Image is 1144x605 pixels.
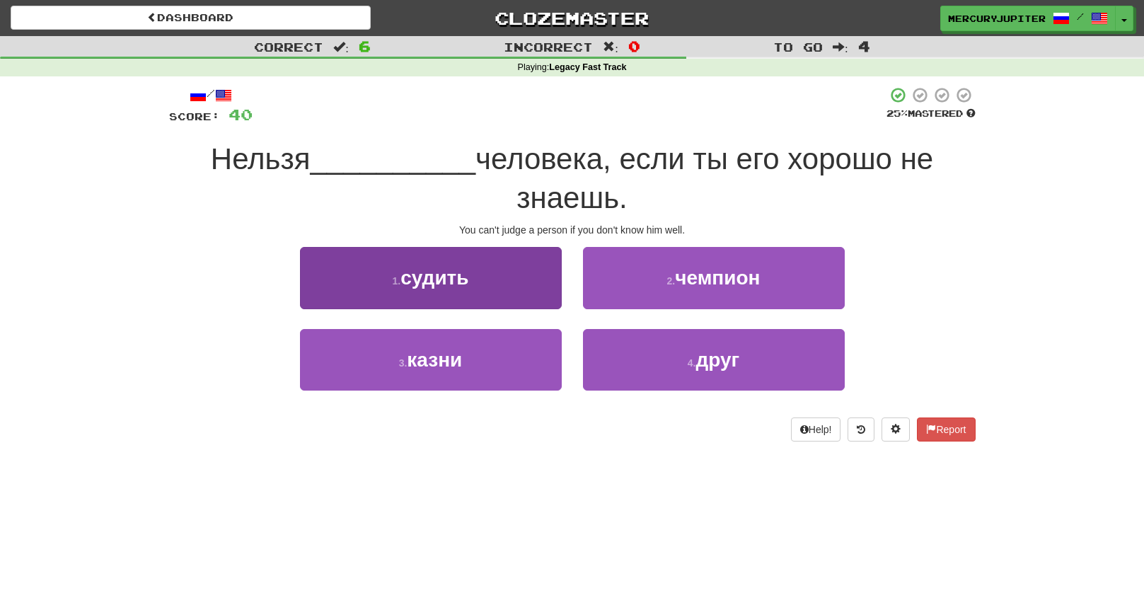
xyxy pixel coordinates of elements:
[858,38,870,54] span: 4
[333,41,349,53] span: :
[940,6,1116,31] a: Mercuryjupiter /
[667,275,676,287] small: 2 .
[359,38,371,54] span: 6
[11,6,371,30] a: Dashboard
[300,247,562,309] button: 1.судить
[628,38,640,54] span: 0
[310,142,475,175] span: __________
[407,349,462,371] span: казни
[583,329,845,391] button: 4.друг
[229,105,253,123] span: 40
[688,357,696,369] small: 4 .
[400,267,468,289] span: судить
[549,62,626,72] strong: Legacy Fast Track
[833,41,848,53] span: :
[886,108,908,119] span: 25 %
[917,417,975,442] button: Report
[392,275,400,287] small: 1 .
[675,267,760,289] span: чемпион
[169,86,253,104] div: /
[886,108,976,120] div: Mastered
[773,40,823,54] span: To go
[211,142,311,175] span: Нельзя
[791,417,841,442] button: Help!
[475,142,933,214] span: человека, если ты его хорошо не знаешь.
[254,40,323,54] span: Correct
[848,417,874,442] button: Round history (alt+y)
[1077,11,1084,21] span: /
[169,223,976,237] div: You can't judge a person if you don't know him well.
[169,110,220,122] span: Score:
[392,6,752,30] a: Clozemaster
[603,41,618,53] span: :
[583,247,845,309] button: 2.чемпион
[948,12,1046,25] span: Mercuryjupiter
[300,329,562,391] button: 3.казни
[695,349,739,371] span: друг
[504,40,593,54] span: Incorrect
[399,357,408,369] small: 3 .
